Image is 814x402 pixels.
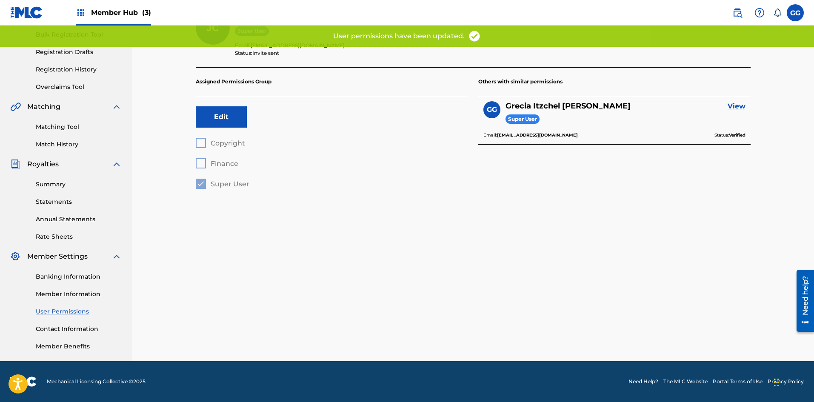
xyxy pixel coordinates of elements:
a: Member Benefits [36,342,122,351]
div: Notifications [773,9,782,17]
img: expand [111,159,122,169]
img: help [754,8,765,18]
p: Others with similar permissions [478,68,751,96]
a: Registration Drafts [36,48,122,57]
a: Member Information [36,290,122,299]
div: User Menu [787,4,804,21]
a: Contact Information [36,325,122,334]
img: access [468,30,481,43]
iframe: Resource Center [790,267,814,335]
img: expand [111,251,122,262]
a: Rate Sheets [36,232,122,241]
a: User Permissions [36,307,122,316]
a: Statements [36,197,122,206]
a: Need Help? [628,378,658,385]
span: Invite sent [252,50,279,56]
p: Status: [714,131,745,139]
button: Edit [196,106,247,128]
img: Matching [10,102,21,112]
img: search [732,8,743,18]
a: Banking Information [36,272,122,281]
img: Top Rightsholders [76,8,86,18]
a: Portal Terms of Use [713,378,763,385]
p: User permissions have been updated. [333,31,465,41]
b: Verified [729,132,745,138]
div: Arrastrar [774,370,779,395]
a: Match History [36,140,122,149]
a: Privacy Policy [768,378,804,385]
p: Assigned Permissions Group [196,68,468,96]
b: [EMAIL_ADDRESS][DOMAIN_NAME] [497,132,578,138]
span: (3) [142,9,151,17]
img: Royalties [10,159,20,169]
h5: Grecia Itzchel Gomez Guerson [506,101,631,111]
a: Public Search [729,4,746,21]
img: MLC Logo [10,6,43,19]
img: logo [10,376,37,387]
iframe: Chat Widget [771,361,814,402]
span: Mechanical Licensing Collective © 2025 [47,378,146,385]
a: Registration History [36,65,122,74]
img: Member Settings [10,251,20,262]
span: Super User [506,114,540,124]
a: Annual Statements [36,215,122,224]
a: Matching Tool [36,123,122,131]
span: Matching [27,102,60,112]
a: Overclaims Tool [36,83,122,91]
p: Email: [483,131,578,139]
img: expand [111,102,122,112]
span: Royalties [27,159,59,169]
span: GG [487,105,497,115]
a: View [728,101,745,111]
span: Member Settings [27,251,88,262]
p: Status: [235,49,751,57]
div: Widget de chat [771,361,814,402]
span: Member Hub [91,8,151,17]
a: The MLC Website [663,378,708,385]
div: Help [751,4,768,21]
a: Summary [36,180,122,189]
